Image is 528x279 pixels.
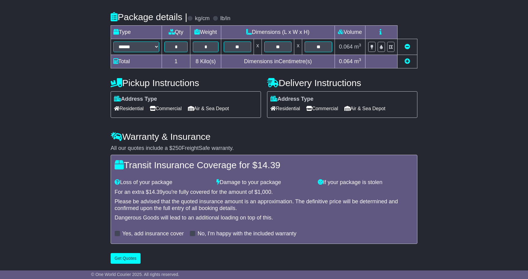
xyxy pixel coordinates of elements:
td: Qty [162,25,190,39]
div: All our quotes include a $ FreightSafe warranty. [111,145,417,152]
span: 250 [172,145,182,151]
td: Kilo(s) [190,55,221,68]
span: Residential [114,104,144,113]
sup: 3 [359,57,361,62]
span: Air & Sea Depot [188,104,229,113]
div: Damage to your package [213,179,315,186]
h4: Pickup Instructions [111,78,261,88]
td: Type [111,25,162,39]
div: Dangerous Goods will lead to an additional loading on top of this. [115,215,413,221]
span: Commercial [150,104,182,113]
label: lb/in [220,15,230,22]
span: Air & Sea Depot [344,104,386,113]
td: Dimensions in Centimetre(s) [221,55,335,68]
td: x [294,39,302,55]
label: Address Type [114,96,157,103]
div: Please be advised that the quoted insurance amount is an approximation. The definitive price will... [115,198,413,212]
span: 14.39 [257,160,280,170]
label: Address Type [270,96,313,103]
td: x [254,39,262,55]
td: Total [111,55,162,68]
button: Get Quotes [111,253,141,264]
span: Commercial [306,104,338,113]
span: Residential [270,104,300,113]
span: m [354,44,361,50]
h4: Warranty & Insurance [111,132,417,142]
span: © One World Courier 2025. All rights reserved. [91,272,179,277]
label: No, I'm happy with the included warranty [197,230,296,237]
span: m [354,58,361,64]
label: Yes, add insurance cover [122,230,184,237]
h4: Package details | [111,12,187,22]
h4: Transit Insurance Coverage for $ [115,160,413,170]
span: 8 [196,58,199,64]
td: Dimensions (L x W x H) [221,25,335,39]
label: kg/cm [195,15,210,22]
sup: 3 [359,43,361,47]
td: Volume [335,25,365,39]
span: 14.39 [149,189,163,195]
div: For an extra $ you're fully covered for the amount of $ . [115,189,413,196]
td: 1 [162,55,190,68]
a: Remove this item [405,44,410,50]
div: Loss of your package [112,179,213,186]
div: If your package is stolen [315,179,416,186]
span: 1,000 [258,189,271,195]
a: Add new item [405,58,410,64]
h4: Delivery Instructions [267,78,417,88]
span: 0.064 [339,58,353,64]
td: Weight [190,25,221,39]
span: 0.064 [339,44,353,50]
